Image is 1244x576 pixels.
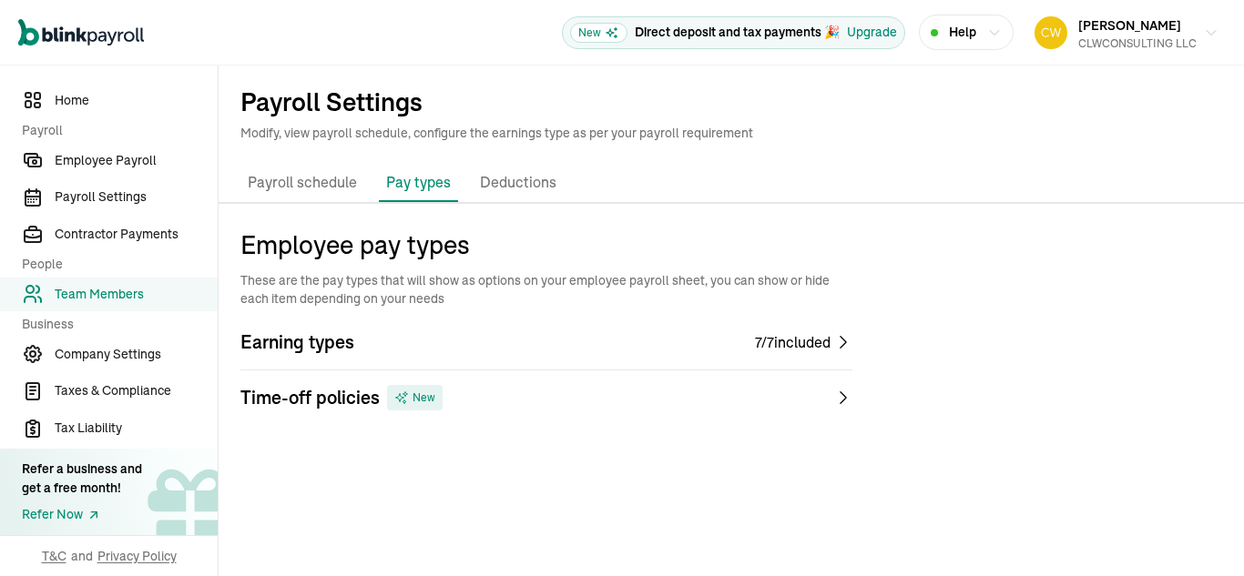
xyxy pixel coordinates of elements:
span: Payroll [22,121,207,140]
span: Privacy Policy [97,547,177,565]
button: [PERSON_NAME]CLWCONSULTING LLC [1027,10,1226,56]
nav: Global [18,6,144,59]
span: [PERSON_NAME] [1078,17,1181,34]
div: Chat Widget [1153,489,1244,576]
span: New [413,389,435,406]
div: 7 / 7 included [755,331,831,353]
span: Contractor Payments [55,225,218,244]
div: CLWCONSULTING LLC [1078,35,1197,52]
h1: Payroll Settings [240,87,1222,116]
div: Refer a business and get a free month! [22,460,142,498]
p: Modify, view payroll schedule, configure the earnings type as per your payroll requirement [240,124,1222,142]
span: Business [22,315,207,334]
span: T&C [42,547,66,565]
span: Employee Payroll [55,151,218,170]
span: Earning types [240,329,354,355]
p: Employee pay types [240,226,852,264]
span: These are the pay types that will show as options on your employee payroll sheet, you can show or... [240,271,852,308]
button: Upgrade [847,23,897,42]
a: Refer Now [22,505,142,524]
p: Pay types [386,171,451,193]
span: Tax Liability [55,419,218,438]
span: Company Settings [55,345,218,364]
button: Help [919,15,1014,50]
span: New [570,23,627,43]
span: Help [949,23,976,42]
span: Home [55,91,218,110]
span: People [22,255,207,274]
p: Deductions [480,171,556,195]
span: Payroll Settings [55,187,218,207]
p: Payroll schedule [248,171,357,195]
span: Time-off policies [240,385,380,410]
p: Direct deposit and tax payments 🎉 [635,23,840,42]
span: Team Members [55,285,218,304]
iframe: To enrich screen reader interactions, please activate Accessibility in Grammarly extension settings [1153,489,1244,576]
span: Taxes & Compliance [55,381,218,400]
